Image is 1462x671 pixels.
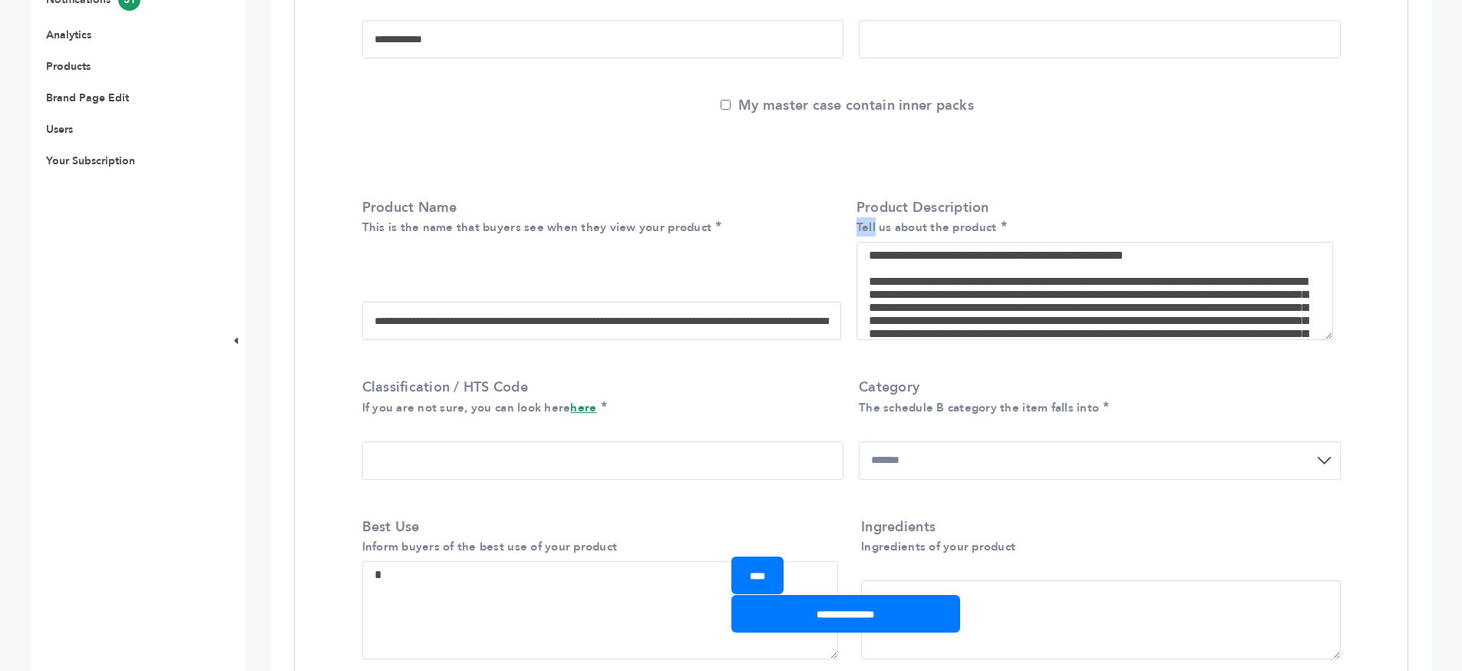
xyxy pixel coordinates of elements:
[46,28,91,42] a: Analytics
[362,220,712,235] small: This is the name that buyers see when they view your product
[859,400,1099,415] small: The schedule B category the item falls into
[46,154,135,168] a: Your Subscription
[861,517,1332,556] label: Ingredients
[362,198,833,236] label: Product Name
[856,220,997,235] small: Tell us about the product
[362,539,618,554] small: Inform buyers of the best use of your product
[362,400,597,415] small: If you are not sure, you can look here
[570,400,596,415] a: here
[362,378,837,416] label: Classification / HTS Code
[721,96,974,115] label: My master case contain inner packs
[859,378,1333,416] label: Category
[46,91,129,105] a: Brand Page Edit
[362,517,839,556] label: Best Use
[861,539,1015,554] small: Ingredients of your product
[46,59,91,74] a: Products
[721,100,731,110] input: My master case contain inner packs
[856,198,1333,236] label: Product Description
[46,122,73,137] a: Users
